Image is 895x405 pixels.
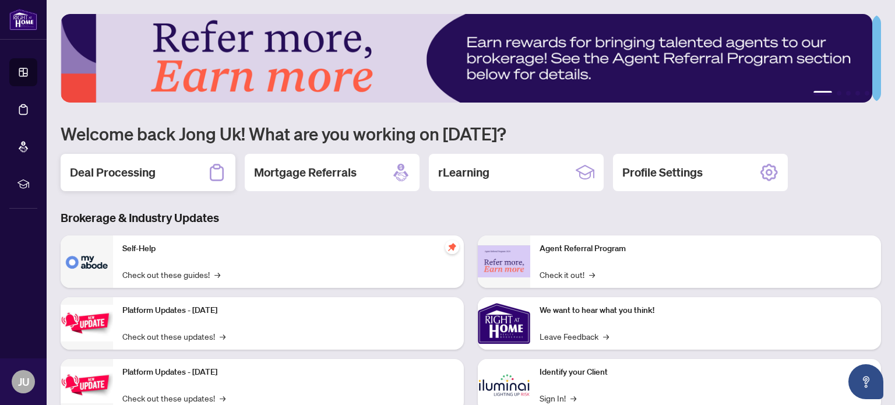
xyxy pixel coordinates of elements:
[61,210,881,226] h3: Brokerage & Industry Updates
[813,91,832,96] button: 1
[70,164,156,181] h2: Deal Processing
[122,304,454,317] p: Platform Updates - [DATE]
[622,164,703,181] h2: Profile Settings
[61,14,872,103] img: Slide 0
[9,9,37,30] img: logo
[540,330,609,343] a: Leave Feedback→
[61,235,113,288] img: Self-Help
[61,367,113,403] img: Platform Updates - July 8, 2025
[478,297,530,350] img: We want to hear what you think!
[855,91,860,96] button: 4
[214,268,220,281] span: →
[122,242,454,255] p: Self-Help
[61,122,881,145] h1: Welcome back Jong Uk! What are you working on [DATE]?
[540,268,595,281] a: Check it out!→
[445,240,459,254] span: pushpin
[540,304,872,317] p: We want to hear what you think!
[589,268,595,281] span: →
[846,91,851,96] button: 3
[122,268,220,281] a: Check out these guides!→
[122,330,225,343] a: Check out these updates!→
[570,392,576,404] span: →
[18,374,29,390] span: JU
[540,242,872,255] p: Agent Referral Program
[540,366,872,379] p: Identify your Client
[438,164,489,181] h2: rLearning
[478,245,530,277] img: Agent Referral Program
[865,91,869,96] button: 5
[122,366,454,379] p: Platform Updates - [DATE]
[254,164,357,181] h2: Mortgage Referrals
[837,91,841,96] button: 2
[848,364,883,399] button: Open asap
[220,392,225,404] span: →
[61,305,113,341] img: Platform Updates - July 21, 2025
[603,330,609,343] span: →
[220,330,225,343] span: →
[122,392,225,404] a: Check out these updates!→
[540,392,576,404] a: Sign In!→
